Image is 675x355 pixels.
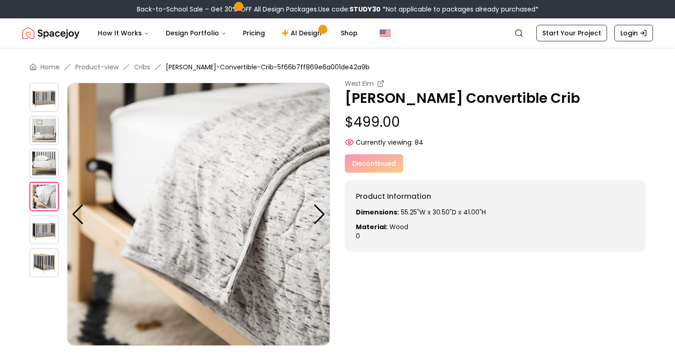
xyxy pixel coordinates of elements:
span: [PERSON_NAME]-Convertible-Crib-5f66b7ff869e6a001de42a9b [166,62,370,72]
a: Cribs [134,62,150,72]
img: https://storage.googleapis.com/spacejoy-main/assets/5f66b7ff869e6a001de42a9b/product_3_bf4al3i2gi47 [67,83,330,346]
strong: Dimensions: [356,208,399,217]
img: https://storage.googleapis.com/spacejoy-main/assets/5f66b7ff869e6a001de42a9b/product_2_hhobfabelcnh [29,149,59,178]
a: Spacejoy [22,24,79,42]
p: 55.25"W x 30.50"D x 41.00"H [356,208,635,217]
a: Shop [333,24,365,42]
span: Currently viewing: [356,138,413,147]
span: Wood [389,222,408,231]
button: How It Works [90,24,157,42]
img: United States [380,28,391,39]
img: https://storage.googleapis.com/spacejoy-main/assets/5f66b7ff869e6a001de42a9b/product_0_67abag1k6k84 [29,83,59,112]
h6: Product Information [356,191,635,202]
button: Design Portfolio [158,24,234,42]
div: Back-to-School Sale – Get 30% OFF All Design Packages. [137,5,539,14]
a: Login [614,25,653,41]
img: https://storage.googleapis.com/spacejoy-main/assets/5f66b7ff869e6a001de42a9b/product_3_bf4al3i2gi47 [29,182,59,211]
span: 84 [415,138,423,147]
span: *Not applicable to packages already purchased* [381,5,539,14]
strong: Material: [356,222,388,231]
p: $499.00 [345,114,646,130]
a: AI Design [274,24,332,42]
small: West Elm [345,79,373,88]
span: Use code: [318,5,381,14]
a: Product-view [75,62,118,72]
p: [PERSON_NAME] Convertible Crib [345,90,646,107]
img: https://storage.googleapis.com/spacejoy-main/assets/5f66b7ff869e6a001de42a9b/product_1_168j8o9c8eieg [29,116,59,145]
img: https://storage.googleapis.com/spacejoy-main/assets/5f66b7ff869e6a001de42a9b/product_4_4ghnibkmdccl [330,83,593,346]
img: Spacejoy Logo [22,24,79,42]
a: Start Your Project [536,25,607,41]
a: Pricing [236,24,272,42]
nav: breadcrumb [29,62,646,72]
b: STUDY30 [349,5,381,14]
nav: Main [90,24,365,42]
img: https://storage.googleapis.com/spacejoy-main/assets/5f66b7ff869e6a001de42a9b/product_5_mco94nkn7gig [29,248,59,277]
div: 0 [356,208,635,241]
nav: Global [22,18,653,48]
img: https://storage.googleapis.com/spacejoy-main/assets/5f66b7ff869e6a001de42a9b/product_4_4ghnibkmdccl [29,215,59,244]
a: Home [40,62,60,72]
